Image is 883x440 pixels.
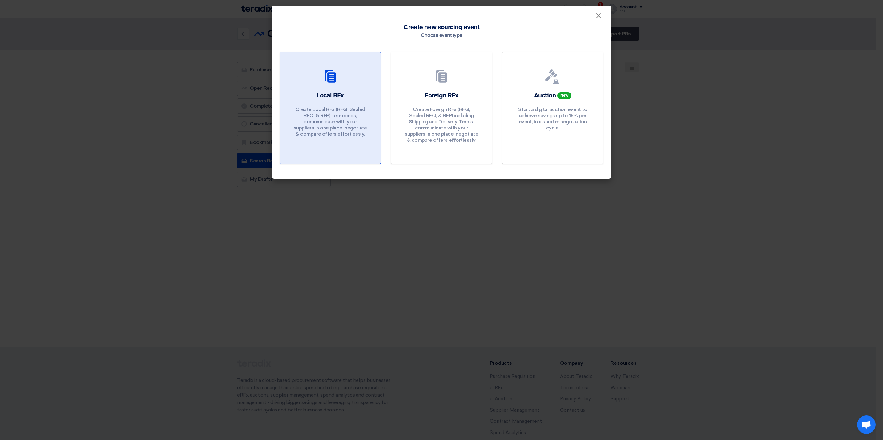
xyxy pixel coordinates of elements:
[403,23,479,32] span: Create new sourcing event
[857,415,876,434] div: Open chat
[425,91,458,100] h2: Foreign RFx
[280,52,381,164] a: Local RFx Create Local RFx (RFQ, Sealed RFQ, & RFP) in seconds, communicate with your suppliers i...
[516,106,590,131] p: Start a digital auction event to achieve savings up to 15% per event, in a shorter negotiation cy...
[317,91,344,100] h2: Local RFx
[557,92,571,99] span: New
[534,93,556,99] span: Auction
[405,106,478,143] p: Create Foreign RFx (RFQ, Sealed RFQ, & RFP) including Shipping and Delivery Terms, communicate wi...
[595,11,602,23] span: ×
[502,52,603,164] a: Auction New Start a digital auction event to achieve savings up to 15% per event, in a shorter ne...
[591,10,607,22] button: Close
[421,32,462,39] div: Choose event type
[391,52,492,164] a: Foreign RFx Create Foreign RFx (RFQ, Sealed RFQ, & RFP) including Shipping and Delivery Terms, co...
[293,106,367,137] p: Create Local RFx (RFQ, Sealed RFQ, & RFP) in seconds, communicate with your suppliers in one plac...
